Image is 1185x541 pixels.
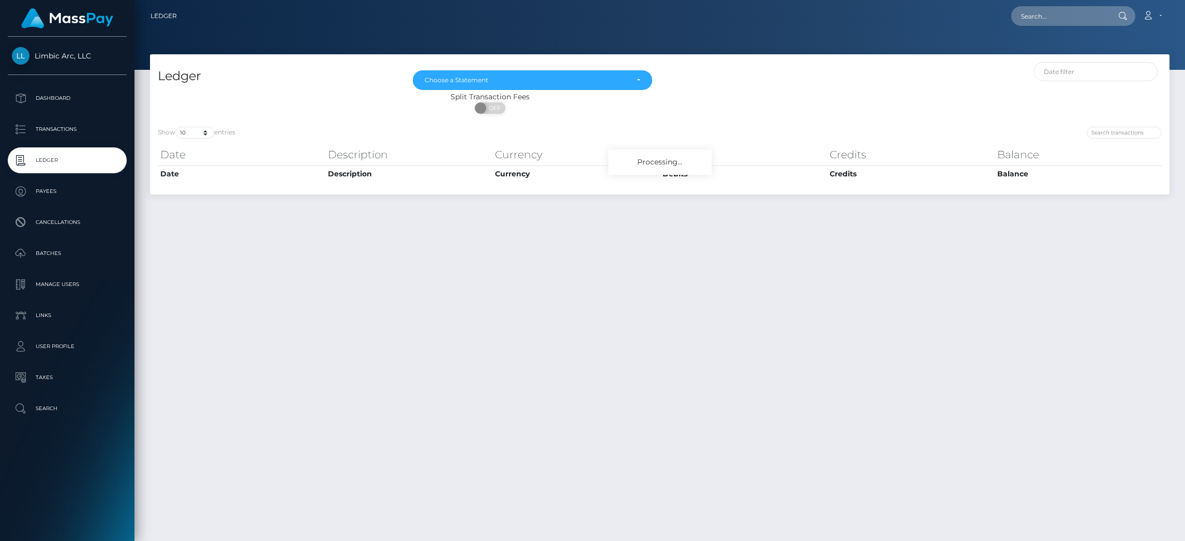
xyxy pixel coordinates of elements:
[492,144,660,165] th: Currency
[12,308,123,323] p: Links
[1011,6,1108,26] input: Search...
[1034,62,1158,81] input: Date filter
[12,153,123,168] p: Ledger
[995,166,1162,182] th: Balance
[12,277,123,292] p: Manage Users
[12,339,123,354] p: User Profile
[425,76,628,84] div: Choose a Statement
[1087,127,1162,139] input: Search transactions
[12,47,29,65] img: Limbic Arc, LLC
[12,184,123,199] p: Payees
[12,370,123,385] p: Taxes
[660,166,828,182] th: Debits
[12,401,123,416] p: Search
[8,241,127,266] a: Batches
[8,334,127,359] a: User Profile
[8,365,127,390] a: Taxes
[158,127,235,139] label: Show entries
[325,144,493,165] th: Description
[12,122,123,137] p: Transactions
[8,209,127,235] a: Cancellations
[150,92,830,102] div: Split Transaction Fees
[608,149,712,175] div: Processing...
[21,8,113,28] img: MassPay Logo
[660,144,828,165] th: Debits
[8,396,127,422] a: Search
[995,144,1162,165] th: Balance
[481,102,506,114] span: OFF
[8,85,127,111] a: Dashboard
[158,67,397,85] h4: Ledger
[8,303,127,328] a: Links
[8,51,127,61] span: Limbic Arc, LLC
[12,246,123,261] p: Batches
[8,272,127,297] a: Manage Users
[151,5,177,27] a: Ledger
[827,144,995,165] th: Credits
[8,147,127,173] a: Ledger
[12,91,123,106] p: Dashboard
[492,166,660,182] th: Currency
[8,178,127,204] a: Payees
[413,70,652,90] button: Choose a Statement
[827,166,995,182] th: Credits
[325,166,493,182] th: Description
[158,144,325,165] th: Date
[175,127,214,139] select: Showentries
[12,215,123,230] p: Cancellations
[8,116,127,142] a: Transactions
[158,166,325,182] th: Date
